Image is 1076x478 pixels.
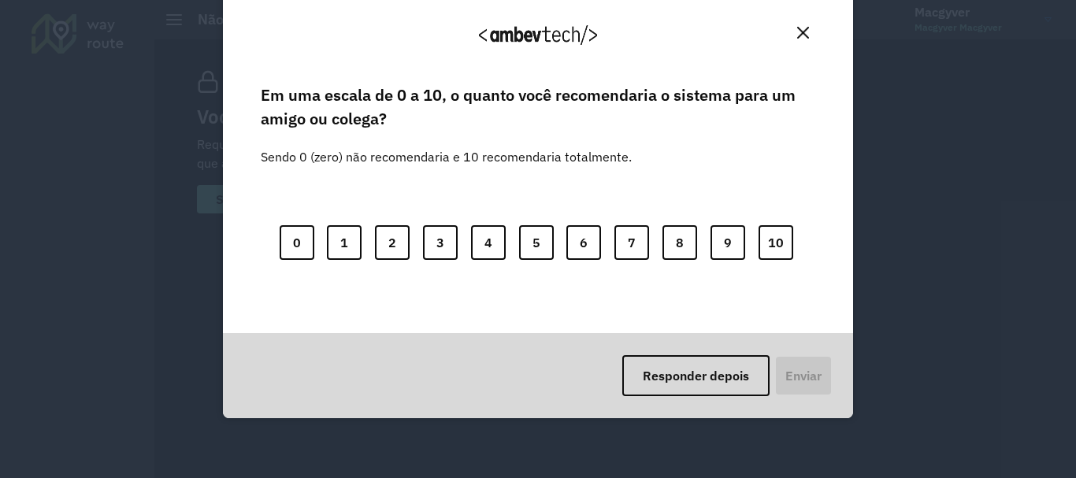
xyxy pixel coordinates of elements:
button: 7 [614,225,649,260]
button: 6 [566,225,601,260]
button: 8 [662,225,697,260]
label: Em uma escala de 0 a 10, o quanto você recomendaria o sistema para um amigo ou colega? [261,83,815,132]
button: 4 [471,225,506,260]
button: 9 [711,225,745,260]
button: 10 [759,225,793,260]
button: 2 [375,225,410,260]
button: 5 [519,225,554,260]
img: Close [797,27,809,39]
button: 0 [280,225,314,260]
button: Responder depois [622,355,770,396]
label: Sendo 0 (zero) não recomendaria e 10 recomendaria totalmente. [261,128,632,166]
button: 1 [327,225,362,260]
button: 3 [423,225,458,260]
img: Logo Ambevtech [479,25,597,45]
button: Close [791,20,815,45]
